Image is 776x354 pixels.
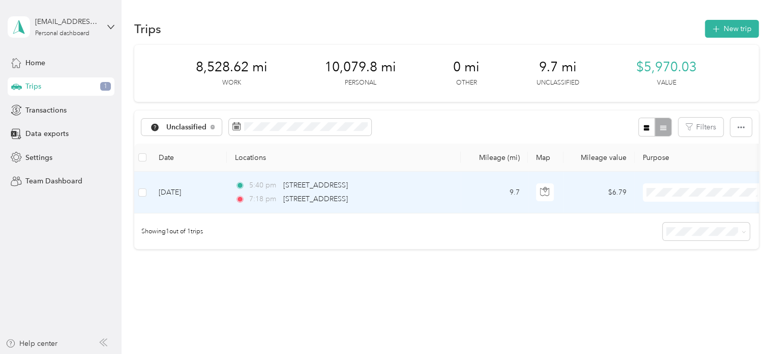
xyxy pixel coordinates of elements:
[283,181,348,189] span: [STREET_ADDRESS]
[324,59,396,75] span: 10,079.8 mi
[249,180,278,191] span: 5:40 pm
[25,128,69,139] span: Data exports
[35,31,89,37] div: Personal dashboard
[657,78,676,88] p: Value
[528,144,563,172] th: Map
[25,176,82,186] span: Team Dashboard
[25,81,41,92] span: Trips
[6,338,57,349] button: Help center
[249,194,278,205] span: 7:18 pm
[456,78,477,88] p: Other
[563,172,635,213] td: $6.79
[461,172,528,213] td: 9.7
[705,20,759,38] button: New trip
[25,152,52,163] span: Settings
[196,59,267,75] span: 8,528.62 mi
[453,59,480,75] span: 0 mi
[461,144,528,172] th: Mileage (mi)
[536,78,579,88] p: Unclassified
[134,23,161,34] h1: Trips
[345,78,376,88] p: Personal
[166,124,207,131] span: Unclassified
[563,144,635,172] th: Mileage value
[25,105,67,116] span: Transactions
[151,172,227,213] td: [DATE]
[636,59,697,75] span: $5,970.03
[35,16,99,27] div: [EMAIL_ADDRESS][DOMAIN_NAME]
[678,118,723,137] button: Filters
[719,297,776,354] iframe: Everlance-gr Chat Button Frame
[539,59,577,75] span: 9.7 mi
[283,195,348,203] span: [STREET_ADDRESS]
[100,82,111,91] span: 1
[134,227,203,236] span: Showing 1 out of 1 trips
[227,144,461,172] th: Locations
[151,144,227,172] th: Date
[222,78,241,88] p: Work
[25,58,45,68] span: Home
